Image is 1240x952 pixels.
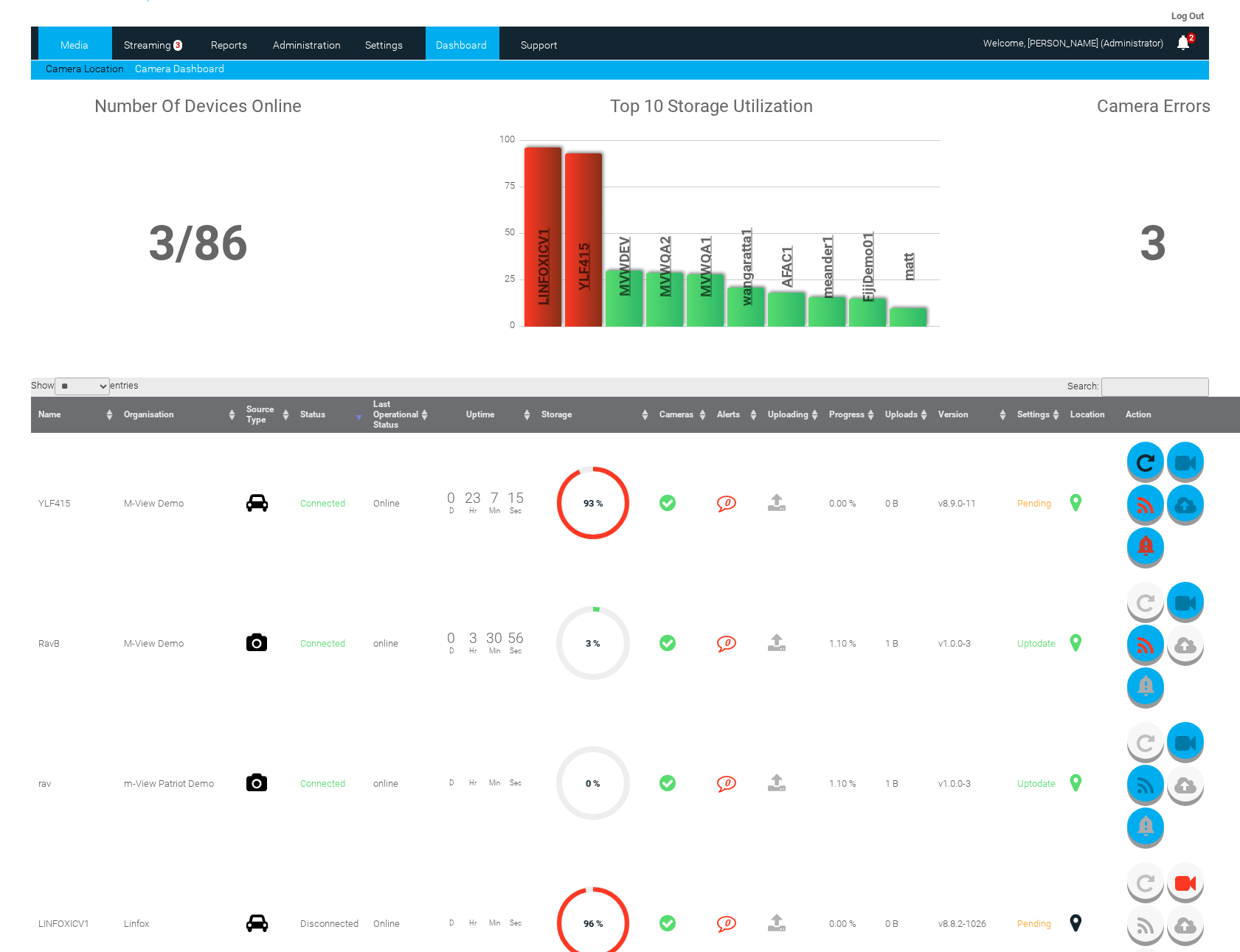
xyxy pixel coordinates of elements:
[246,404,274,425] span: Source Type
[1137,535,1154,556] img: bell_icon_red.png
[717,409,740,420] span: Alerts
[491,490,499,507] span: 7
[486,630,502,647] span: 30
[1101,378,1209,397] input: Search:
[447,630,455,647] span: 0
[478,319,522,330] span: 0
[300,638,345,649] span: Connected
[822,397,878,433] th: Progress : activate to sort column ascending
[484,647,505,655] span: Min
[38,409,60,420] span: Name
[768,409,808,420] span: Uploading
[508,630,524,647] span: 56
[1187,32,1196,44] span: 2
[657,175,673,359] span: MVWQA2
[447,490,455,507] span: 0
[440,647,462,655] span: D
[124,409,174,420] span: Organisation
[484,919,505,927] span: Min
[239,397,292,433] th: Source Type : activate to sort column ascending
[1010,397,1063,433] th: Settings : activate to sort column ascending
[878,573,931,713] td: 1 B
[1017,638,1056,649] span: Uptodate
[38,34,110,56] a: Media
[885,409,918,420] span: Uploads
[1063,397,1118,433] th: Location
[348,34,420,56] a: Settings
[659,409,693,420] span: Cameras
[541,409,572,420] span: Storage
[1070,409,1105,420] span: Location
[710,397,761,433] th: Alerts : activate to sort column ascending
[373,399,418,430] span: Last Operational Status
[586,778,600,789] span: 0 %
[878,397,931,433] th: Uploads : activate to sort column ascending
[440,919,462,927] span: D
[983,38,1163,49] span: Welcome, [PERSON_NAME] (Administrator)
[38,918,89,929] span: LINFOXICV1
[829,498,856,509] span: 0.00 %
[465,490,481,507] span: 23
[1017,918,1051,929] span: Pending
[31,397,117,433] th: Name : activate to sort column ascending
[300,498,345,509] span: Connected
[426,34,497,56] a: Dashboard
[859,175,876,359] span: FijiDemo01
[478,180,522,191] span: 75
[135,63,224,74] a: Camera Dashboard
[761,397,822,433] th: Uploading : activate to sort column ascending
[829,638,856,649] span: 1.10 %
[116,34,179,56] a: Streaming
[366,573,432,713] td: online
[31,380,139,391] label: Show entries
[931,433,1010,573] td: v8.9.0-11
[46,63,124,74] a: Camera Location
[778,175,795,359] span: AFAC1
[366,713,432,853] td: online
[819,175,836,359] span: meander1
[505,647,527,655] span: Sec
[697,175,714,359] span: MVWQA1
[432,397,534,433] th: Uptime : activate to sort column ascending
[38,498,70,509] span: YLF415
[38,638,60,649] span: RavB
[466,409,494,420] span: Uptime
[124,498,184,509] span: M-View Demo
[173,40,182,51] span: 3
[300,409,325,420] span: Status
[55,378,110,395] select: Showentries
[469,630,477,647] span: 3
[484,779,505,787] span: Min
[36,96,360,117] h1: Number Of Devices Online
[366,397,432,433] th: Last Operational Status : activate to sort column ascending
[878,713,931,853] td: 1 B
[463,919,484,927] span: Hr
[300,778,345,789] span: Connected
[1171,10,1204,21] a: Log Out
[534,397,652,433] th: Storage : activate to sort column ascending
[900,175,917,359] span: matt
[717,493,736,513] i: 0
[463,779,484,787] span: Hr
[193,34,265,56] a: Reports
[508,490,524,507] span: 15
[829,409,865,420] span: Progress
[36,215,360,271] h1: 3/86
[829,778,856,789] span: 1.10 %
[484,507,505,515] span: Min
[652,397,710,433] th: Cameras : activate to sort column ascending
[1017,409,1050,420] span: Settings
[931,397,1010,433] th: Version : activate to sort column ascending
[300,918,359,929] span: Disconnected
[1174,34,1192,52] img: bell25.png
[535,175,552,359] span: LINFOXICV1
[293,397,366,433] th: Status : activate to sort column ascending
[583,918,603,929] span: 96 %
[717,914,736,933] i: 0
[124,918,149,929] span: Linfox
[124,638,184,649] span: M-View Demo
[931,573,1010,713] td: v1.0.0-3
[829,918,856,929] span: 0.00 %
[463,507,484,515] span: Hr
[1137,675,1154,696] img: bell_icon_gray.png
